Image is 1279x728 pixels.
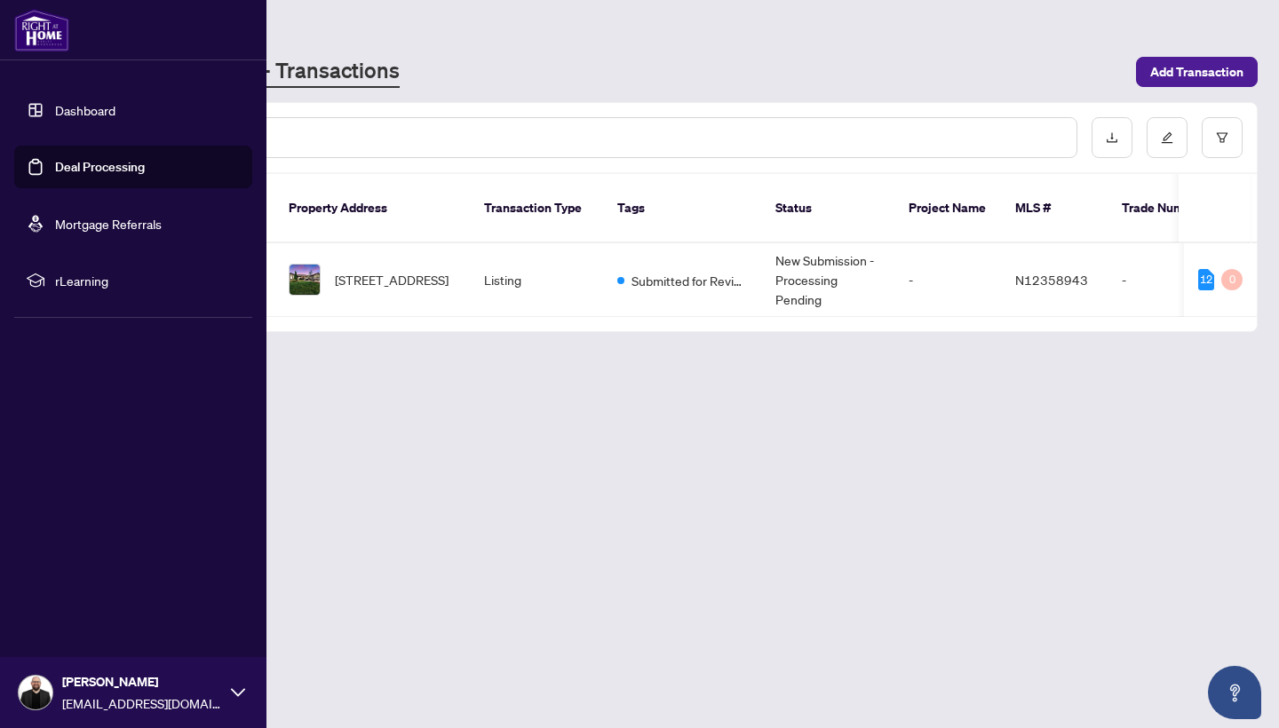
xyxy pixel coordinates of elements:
span: [EMAIL_ADDRESS][DOMAIN_NAME] [62,693,222,713]
button: Open asap [1208,666,1261,719]
button: edit [1147,117,1188,158]
span: Add Transaction [1150,58,1243,86]
th: Project Name [894,174,1001,243]
img: logo [14,9,69,51]
span: filter [1216,131,1228,144]
div: 0 [1221,269,1243,290]
span: [PERSON_NAME] [62,672,222,692]
th: Status [761,174,894,243]
th: Transaction Type [470,174,603,243]
td: - [894,243,1001,317]
span: rLearning [55,271,240,290]
span: [STREET_ADDRESS] [335,270,449,289]
img: thumbnail-img [290,265,320,295]
th: Tags [603,174,761,243]
span: N12358943 [1015,272,1088,288]
img: Profile Icon [19,676,52,709]
th: Trade Number [1108,174,1232,243]
a: Deal Processing [55,159,145,175]
th: MLS # [1001,174,1108,243]
a: Dashboard [55,102,115,118]
button: filter [1202,117,1243,158]
span: edit [1161,131,1173,144]
span: download [1106,131,1118,144]
th: Property Address [274,174,470,243]
td: Listing [470,243,603,317]
span: Submitted for Review [632,271,747,290]
button: download [1092,117,1132,158]
td: - [1108,243,1232,317]
a: Mortgage Referrals [55,216,162,232]
td: New Submission - Processing Pending [761,243,894,317]
div: 12 [1198,269,1214,290]
button: Add Transaction [1136,57,1258,87]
